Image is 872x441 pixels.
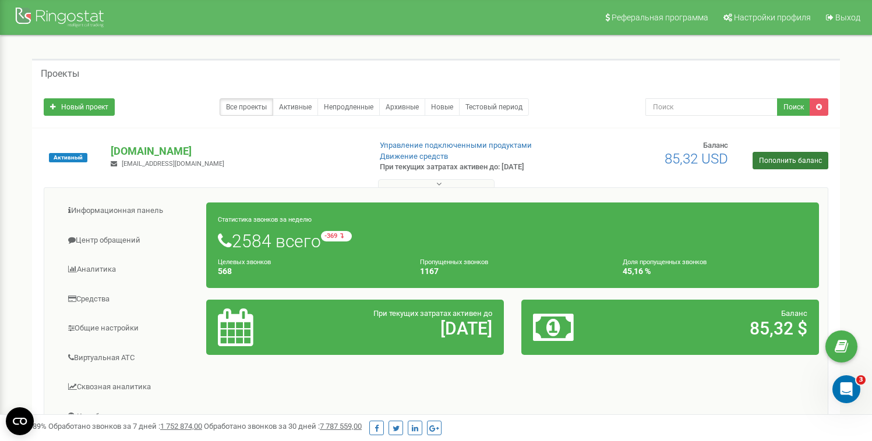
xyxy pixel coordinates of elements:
[44,98,115,116] a: Новый проект
[777,98,810,116] button: Поиск
[204,422,362,431] span: Обработано звонков за 30 дней :
[53,403,207,431] a: Коллбек
[53,285,207,314] a: Средства
[41,69,79,79] h5: Проекты
[380,152,448,161] a: Движение средств
[379,98,425,116] a: Архивные
[612,13,708,22] span: Реферальная программа
[218,258,271,266] small: Целевых звонков
[856,375,866,385] span: 3
[315,319,492,338] h2: [DATE]
[122,160,224,168] span: [EMAIL_ADDRESS][DOMAIN_NAME]
[48,422,202,431] span: Обработано звонков за 7 дней :
[623,267,807,276] h4: 45,16 %
[218,231,807,251] h1: 2584 всего
[703,141,728,150] span: Баланс
[111,144,361,159] p: [DOMAIN_NAME]
[459,98,529,116] a: Тестовый период
[781,309,807,318] span: Баланс
[6,407,34,435] button: Open CMP widget
[420,267,605,276] h4: 1167
[53,197,207,225] a: Информационная панель
[317,98,380,116] a: Непродленные
[373,309,492,318] span: При текущих затратах активен до
[273,98,318,116] a: Активные
[53,255,207,284] a: Аналитика
[753,152,828,169] a: Пополнить баланс
[220,98,273,116] a: Все проекты
[835,13,860,22] span: Выход
[53,344,207,372] a: Виртуальная АТС
[320,422,362,431] u: 7 787 559,00
[53,373,207,401] a: Сквозная аналитика
[425,98,460,116] a: Новые
[53,226,207,255] a: Центр обращений
[160,422,202,431] u: 1 752 874,00
[623,258,707,266] small: Доля пропущенных звонков
[380,141,532,150] a: Управление подключенными продуктами
[49,153,87,162] span: Активный
[321,231,352,241] small: -369
[630,319,807,338] h2: 85,32 $
[665,151,728,167] span: 85,32 USD
[734,13,811,22] span: Настройки профиля
[53,314,207,343] a: Общие настройки
[645,98,778,116] input: Поиск
[420,258,488,266] small: Пропущенных звонков
[380,162,563,173] p: При текущих затратах активен до: [DATE]
[218,216,312,223] small: Статистика звонков за неделю
[218,267,403,276] h4: 568
[832,375,860,403] iframe: Intercom live chat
